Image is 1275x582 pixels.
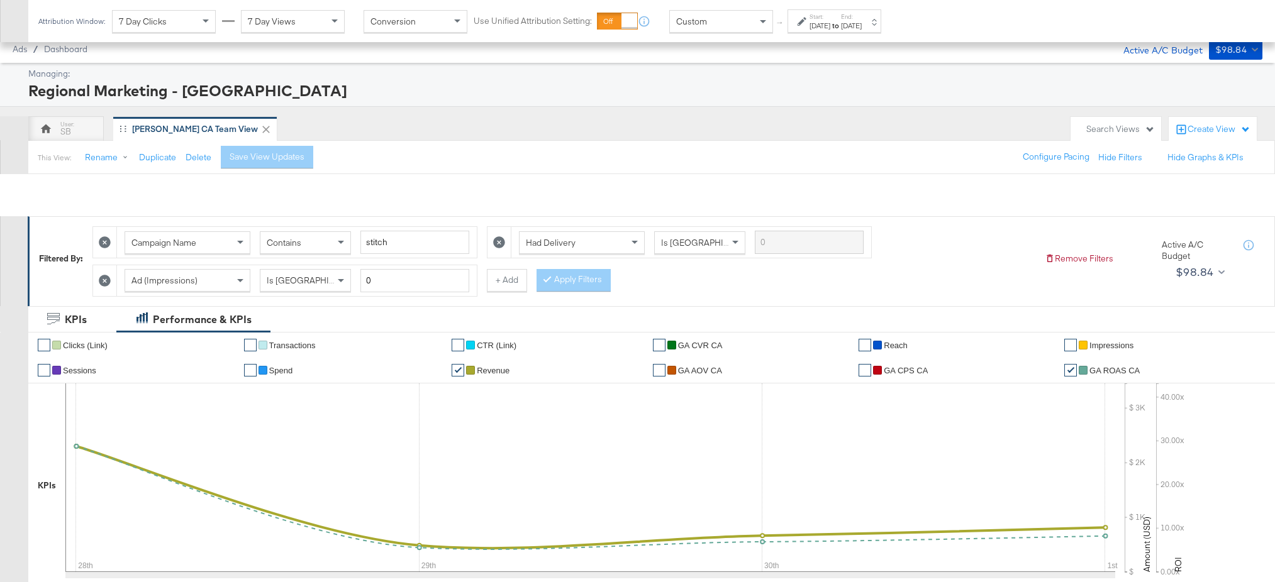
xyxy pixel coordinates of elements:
[39,253,83,265] div: Filtered By:
[452,339,464,351] a: ✔
[477,341,516,350] span: CTR (Link)
[370,16,416,27] span: Conversion
[830,21,841,30] strong: to
[1089,366,1140,375] span: GA ROAS CA
[244,339,257,351] a: ✔
[248,16,296,27] span: 7 Day Views
[119,16,167,27] span: 7 Day Clicks
[661,237,757,248] span: Is [GEOGRAPHIC_DATA]
[676,16,707,27] span: Custom
[1014,146,1098,168] button: Configure Pacing
[487,269,527,292] button: + Add
[810,13,830,21] label: Start:
[360,231,469,254] input: Enter a search term
[1045,253,1113,265] button: Remove Filters
[774,21,786,26] span: ↑
[76,146,142,169] button: Rename
[653,364,665,376] a: ✔
[1089,341,1133,350] span: Impressions
[884,341,908,350] span: Reach
[526,237,576,248] span: Had Delivery
[841,13,862,21] label: End:
[13,44,27,54] span: Ads
[132,123,258,135] div: [PERSON_NAME] CA Team View
[38,153,71,163] div: This View:
[267,275,363,286] span: Is [GEOGRAPHIC_DATA]
[859,364,871,376] a: ✔
[859,339,871,351] a: ✔
[63,366,96,375] span: Sessions
[28,68,1259,80] div: Managing:
[269,341,316,350] span: Transactions
[38,480,56,491] div: KPIs
[810,21,830,31] div: [DATE]
[38,364,50,376] a: ✔
[678,341,723,350] span: GA CVR CA
[653,339,665,351] a: ✔
[63,341,108,350] span: Clicks (Link)
[38,339,50,351] a: ✔
[65,312,87,327] div: KPIs
[1162,239,1231,262] div: Active A/C Budget
[269,366,293,375] span: Spend
[120,125,126,132] div: Drag to reorder tab
[1215,42,1247,58] div: $98.84
[1086,123,1155,135] div: Search Views
[244,364,257,376] a: ✔
[28,80,1259,101] div: Regional Marketing - [GEOGRAPHIC_DATA]
[38,17,106,26] div: Attribution Window:
[1098,151,1142,163] button: Hide Filters
[360,269,469,292] input: Enter a number
[131,275,198,286] span: Ad (Impressions)
[1172,557,1184,572] text: ROI
[131,237,196,248] span: Campaign Name
[1171,262,1228,282] button: $98.84
[27,44,44,54] span: /
[1176,263,1213,282] div: $98.84
[678,366,722,375] span: GA AOV CA
[44,44,87,54] a: Dashboard
[1110,40,1203,58] div: Active A/C Budget
[474,15,592,27] label: Use Unified Attribution Setting:
[1167,151,1244,163] button: Hide Graphs & KPIs
[267,237,301,248] span: Contains
[884,366,928,375] span: GA CPS CA
[186,151,211,163] button: Delete
[841,21,862,31] div: [DATE]
[1141,517,1152,572] text: Amount (USD)
[60,126,71,138] div: SB
[1209,40,1262,60] button: $98.84
[755,231,864,254] input: Enter a search term
[477,366,509,375] span: Revenue
[1064,339,1077,351] a: ✔
[153,312,252,327] div: Performance & KPIs
[139,151,176,163] button: Duplicate
[452,364,464,376] a: ✔
[1188,123,1250,136] div: Create View
[1064,364,1077,376] a: ✔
